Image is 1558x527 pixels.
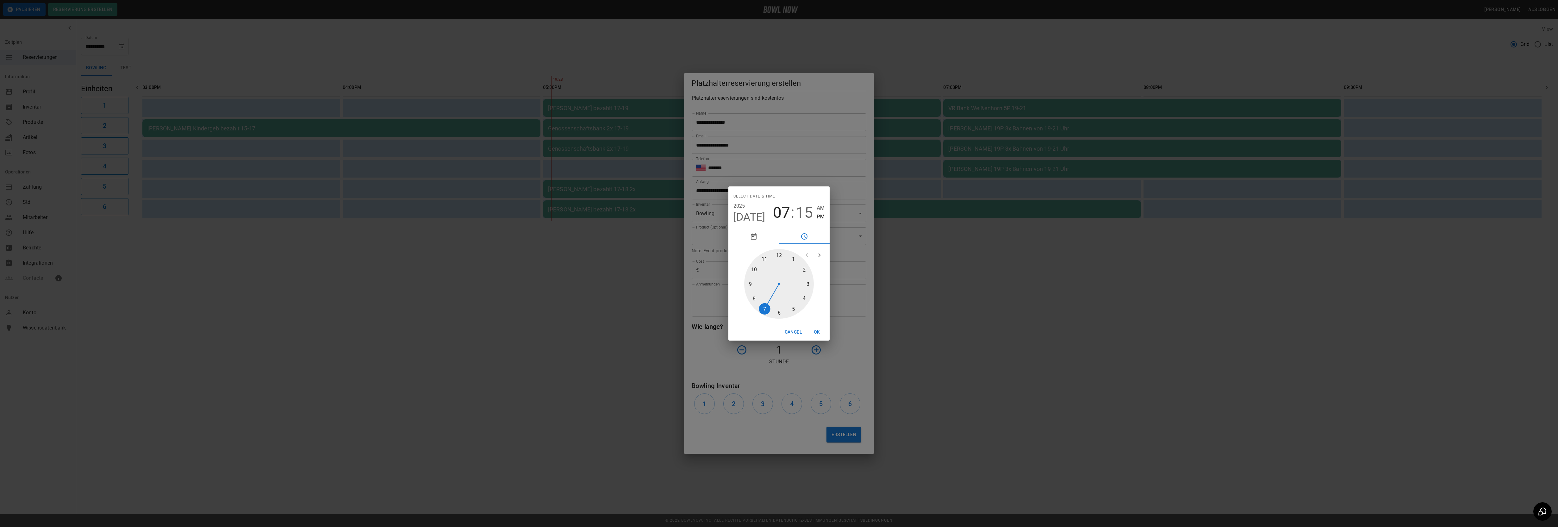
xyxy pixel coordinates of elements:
[791,204,795,222] span: :
[779,229,830,244] button: pick time
[733,191,775,202] span: Select date & time
[817,204,825,212] button: AM
[782,326,804,338] button: Cancel
[796,204,813,222] button: 15
[807,326,827,338] button: OK
[733,202,745,210] button: 2025
[773,204,790,222] button: 07
[733,210,765,224] button: [DATE]
[728,229,779,244] button: pick date
[817,212,825,221] button: PM
[813,249,826,261] button: open next view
